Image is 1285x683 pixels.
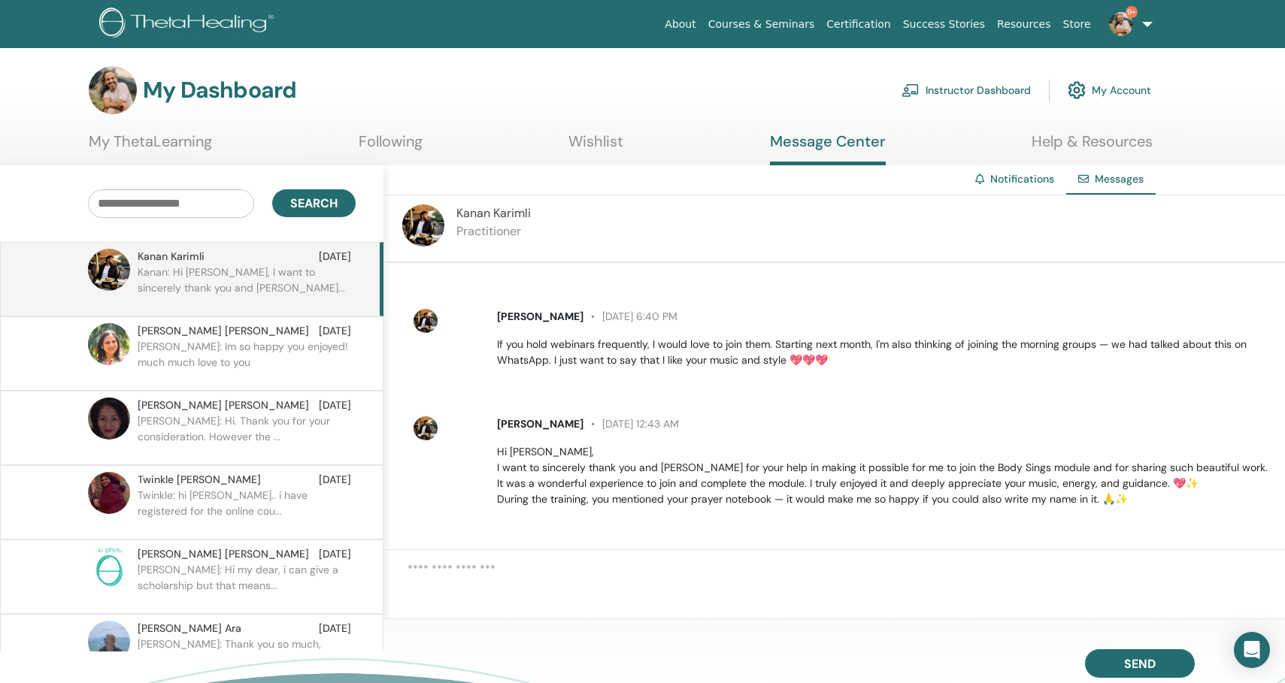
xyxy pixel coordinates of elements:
img: default.jpg [1109,12,1133,36]
span: [DATE] [319,323,351,339]
img: default.jpg [402,204,444,246]
span: [PERSON_NAME] [PERSON_NAME] [138,397,309,413]
p: [PERSON_NAME]: Hi my dear, i can give a scholarship but that means... [138,562,356,607]
img: logo.png [99,8,279,41]
img: default.jpg [414,309,438,333]
span: Send [1124,656,1156,672]
span: [DATE] 12:43 AM [583,417,679,431]
span: [PERSON_NAME] [PERSON_NAME] [138,323,309,339]
a: Courses & Seminars [702,11,821,38]
a: Wishlist [568,132,623,162]
img: cog.svg [1068,77,1086,103]
p: Practitioner [456,222,531,240]
img: default.jpg [88,472,130,514]
a: Success Stories [897,11,991,38]
span: [PERSON_NAME] [497,417,583,431]
span: [DATE] [319,546,351,562]
h3: My Dashboard [143,77,296,104]
img: default.jpg [88,621,130,663]
span: [DATE] [319,249,351,264]
span: [DATE] 6:40 PM [583,310,677,323]
div: Open Intercom Messenger [1234,632,1270,668]
span: Search [290,195,338,211]
button: Search [272,189,356,217]
span: [DATE] [319,397,351,413]
a: Store [1057,11,1097,38]
span: [PERSON_NAME] Ara [138,621,241,636]
span: Kanan Karimli [138,249,205,264]
span: [PERSON_NAME] [PERSON_NAME] [138,546,309,562]
p: [PERSON_NAME]: Im so happy you enjoyed! much much love to you [138,339,356,384]
img: default.jpg [88,397,130,440]
img: default.jpg [88,323,130,365]
a: My ThetaLearning [89,132,212,162]
a: Resources [991,11,1057,38]
p: [PERSON_NAME]: Thank you so much, [PERSON_NAME]! Love and gratitude. Ka... [138,636,356,681]
span: [PERSON_NAME] [497,310,583,323]
span: [DATE] [319,621,351,636]
img: default.jpg [88,249,130,291]
span: 9+ [1126,6,1138,18]
img: default.jpg [414,416,438,440]
a: My Account [1068,74,1151,107]
img: chalkboard-teacher.svg [902,83,920,97]
img: no-photo.png [88,546,130,588]
img: default.jpg [89,66,137,114]
a: Following [359,132,423,162]
p: [PERSON_NAME]: Hi. Thank you for your consideration. However the ... [138,413,356,458]
p: Hi [PERSON_NAME], I want to sincerely thank you and [PERSON_NAME] for your help in making it poss... [497,444,1268,507]
span: [DATE] [319,472,351,488]
span: Kanan Karimli [456,205,531,221]
a: About [659,11,702,38]
p: Twinkle: hi [PERSON_NAME].. i have registered for the online cou... [138,488,356,533]
span: Twinkle [PERSON_NAME] [138,472,261,488]
a: Instructor Dashboard [902,74,1031,107]
p: If you hold webinars frequently, I would love to join them. Starting next month, I'm also thinkin... [497,337,1268,368]
a: Help & Resources [1032,132,1153,162]
span: Messages [1095,172,1144,186]
p: Kanan: Hi [PERSON_NAME], I want to sincerely thank you and [PERSON_NAME]... [138,264,356,310]
button: Send [1085,649,1195,678]
a: Message Center [770,132,886,165]
a: Certification [820,11,896,38]
a: Notifications [990,172,1054,186]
